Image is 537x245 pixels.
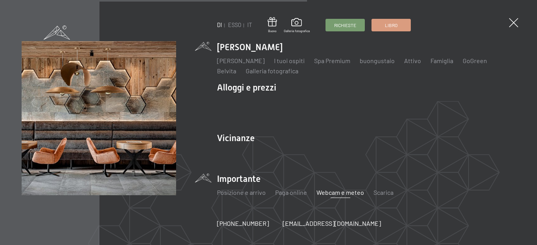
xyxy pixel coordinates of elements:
[334,22,356,28] font: Richieste
[217,189,266,196] a: Posizione e arrivo
[372,19,410,31] a: Libro
[217,22,222,28] a: DI
[404,57,421,64] a: Attivo
[247,22,252,28] a: IT
[217,219,269,228] a: [PHONE_NUMBER]
[268,29,276,33] font: Buono
[283,220,381,227] font: [EMAIL_ADDRESS][DOMAIN_NAME]
[284,18,310,33] a: Galleria fotografica
[275,189,307,196] a: Paga online
[284,29,310,33] font: Galleria fotografica
[314,57,350,64] a: Spa Premium
[316,189,364,196] a: Webcam e meteo
[326,19,364,31] a: Richieste
[217,220,269,227] font: [PHONE_NUMBER]
[274,57,305,64] a: I tuoi ospiti
[360,57,395,64] a: buongustaio
[228,22,241,28] a: ESSO
[217,57,265,64] a: [PERSON_NAME]
[463,57,487,64] a: GoGreen
[283,219,381,228] a: [EMAIL_ADDRESS][DOMAIN_NAME]
[373,189,394,196] a: Scarica
[385,22,397,28] font: Libro
[430,57,453,64] a: Famiglia
[268,17,277,33] a: Buono
[22,41,176,195] img: Hotel benessere - Bar - Tavoli da gioco - Animazione per bambini
[246,67,298,74] a: Galleria fotografica
[217,67,236,74] a: Belvita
